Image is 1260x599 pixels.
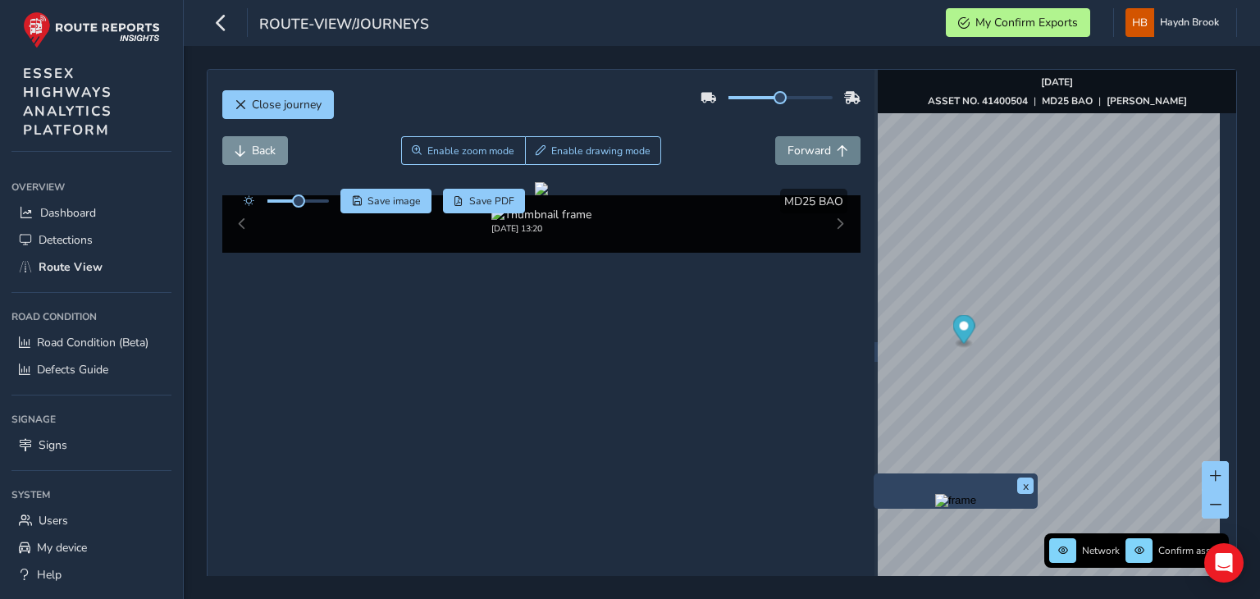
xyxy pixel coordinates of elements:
[11,482,171,507] div: System
[11,356,171,383] a: Defects Guide
[11,329,171,356] a: Road Condition (Beta)
[11,199,171,226] a: Dashboard
[469,194,514,208] span: Save PDF
[40,205,96,221] span: Dashboard
[401,136,525,165] button: Zoom
[551,144,651,158] span: Enable drawing mode
[1042,94,1093,107] strong: MD25 BAO
[222,90,334,119] button: Close journey
[11,226,171,254] a: Detections
[252,143,276,158] span: Back
[11,534,171,561] a: My device
[11,175,171,199] div: Overview
[1204,543,1244,583] div: Open Intercom Messenger
[39,259,103,275] span: Route View
[1125,8,1154,37] img: diamond-layout
[443,189,526,213] button: PDF
[39,232,93,248] span: Detections
[11,507,171,534] a: Users
[37,567,62,583] span: Help
[259,14,429,37] span: route-view/journeys
[37,540,87,556] span: My device
[37,335,148,350] span: Road Condition (Beta)
[525,136,662,165] button: Draw
[1017,478,1034,494] button: x
[953,315,975,349] div: Map marker
[23,11,160,48] img: rr logo
[775,136,861,165] button: Forward
[1082,544,1120,557] span: Network
[491,222,591,235] div: [DATE] 13:20
[975,15,1078,30] span: My Confirm Exports
[11,432,171,459] a: Signs
[11,304,171,329] div: Road Condition
[928,94,1187,107] div: | |
[1158,544,1224,557] span: Confirm assets
[878,494,1034,505] button: Preview frame
[340,189,431,213] button: Save
[1160,8,1219,37] span: Haydn Brook
[1125,8,1225,37] button: Haydn Brook
[222,136,288,165] button: Back
[252,97,322,112] span: Close journey
[23,64,112,139] span: ESSEX HIGHWAYS ANALYTICS PLATFORM
[928,94,1028,107] strong: ASSET NO. 41400504
[427,144,514,158] span: Enable zoom mode
[1107,94,1187,107] strong: [PERSON_NAME]
[37,362,108,377] span: Defects Guide
[11,407,171,432] div: Signage
[935,494,976,507] img: frame
[784,194,843,209] span: MD25 BAO
[787,143,831,158] span: Forward
[39,513,68,528] span: Users
[1041,75,1073,89] strong: [DATE]
[367,194,421,208] span: Save image
[946,8,1090,37] button: My Confirm Exports
[11,561,171,588] a: Help
[39,437,67,453] span: Signs
[11,254,171,281] a: Route View
[491,207,591,222] img: Thumbnail frame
